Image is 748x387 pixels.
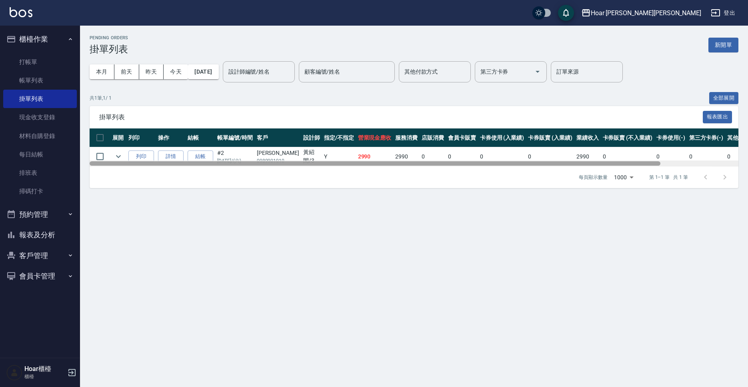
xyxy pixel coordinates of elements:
button: 前天 [114,64,139,79]
button: 全部展開 [709,92,739,104]
button: save [558,5,574,21]
th: 業績收入 [574,128,601,147]
td: 0 [446,147,478,166]
span: 掛單列表 [99,113,703,121]
a: 掛單列表 [3,90,77,108]
button: 櫃檯作業 [3,29,77,50]
th: 帳單編號/時間 [215,128,255,147]
button: 本月 [90,64,114,79]
a: 掃碼打卡 [3,182,77,201]
a: 新開單 [708,41,738,48]
a: 帳單列表 [3,71,77,90]
h5: Hoar櫃檯 [24,365,65,373]
a: 詳情 [158,150,184,163]
td: 0 [601,147,654,166]
button: 客戶管理 [3,245,77,266]
button: expand row [112,150,124,162]
img: Logo [10,7,32,17]
p: 每頁顯示數量 [579,174,608,181]
button: Open [531,65,544,78]
button: 結帳 [188,150,213,163]
th: 操作 [156,128,186,147]
button: 報表及分析 [3,225,77,245]
td: 0 [420,147,446,166]
td: 0 [654,147,687,166]
th: 指定/不指定 [322,128,356,147]
th: 展開 [110,128,126,147]
button: [DATE] [188,64,218,79]
button: 今天 [164,64,188,79]
td: 0 [526,147,574,166]
button: Hoar [PERSON_NAME][PERSON_NAME] [578,5,704,21]
a: 材料自購登錄 [3,127,77,145]
th: 卡券使用 (入業績) [478,128,526,147]
button: 新開單 [708,38,738,52]
th: 卡券使用(-) [654,128,687,147]
th: 結帳 [186,128,215,147]
img: Person [6,365,22,381]
td: [PERSON_NAME] [255,147,301,166]
button: 列印 [128,150,154,163]
h2: Pending Orders [90,35,128,40]
th: 店販消費 [420,128,446,147]
th: 服務消費 [393,128,420,147]
th: 客戶 [255,128,301,147]
p: 0989901010 [257,157,299,164]
a: 每日結帳 [3,145,77,164]
td: 黃紹閔 /3 [301,147,322,166]
th: 設計師 [301,128,322,147]
h3: 掛單列表 [90,44,128,55]
div: Hoar [PERSON_NAME][PERSON_NAME] [591,8,701,18]
td: 2990 [574,147,601,166]
p: 第 1–1 筆 共 1 筆 [649,174,688,181]
th: 卡券販賣 (入業績) [526,128,574,147]
button: 預約管理 [3,204,77,225]
a: 現金收支登錄 [3,108,77,126]
p: [DATE] / (六) [217,157,253,164]
th: 卡券販賣 (不入業績) [601,128,654,147]
td: Y [322,147,356,166]
td: 2990 [356,147,394,166]
button: 登出 [708,6,738,20]
div: 1000 [611,166,636,188]
td: 0 [478,147,526,166]
a: 排班表 [3,164,77,182]
th: 第三方卡券(-) [687,128,726,147]
td: # 2 [215,147,255,166]
th: 列印 [126,128,156,147]
button: 昨天 [139,64,164,79]
button: 報表匯出 [703,111,732,123]
a: 打帳單 [3,53,77,71]
p: 櫃檯 [24,373,65,380]
th: 營業現金應收 [356,128,394,147]
a: 報表匯出 [703,113,732,120]
th: 會員卡販賣 [446,128,478,147]
p: 共 1 筆, 1 / 1 [90,94,112,102]
td: 2990 [393,147,420,166]
button: 會員卡管理 [3,266,77,287]
td: 0 [687,147,726,166]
